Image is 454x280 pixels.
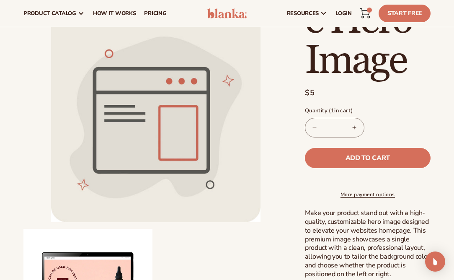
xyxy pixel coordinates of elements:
span: How It Works [93,10,136,17]
a: More payment options [305,191,431,198]
a: Start Free [379,5,431,22]
span: ( in cart) [329,107,353,114]
span: pricing [144,10,166,17]
span: resources [287,10,319,17]
button: Add to cart [305,148,431,168]
span: LOGIN [335,10,352,17]
span: $5 [305,87,315,99]
span: 1 [331,107,334,114]
label: Quantity [305,107,431,115]
p: Make your product stand out with a high-quality, customizable hero image designed to elevate your... [305,209,431,278]
div: Open Intercom Messenger [425,251,445,272]
img: logo [207,8,246,18]
span: product catalog [23,10,76,17]
span: 1 [369,8,370,13]
span: Add to cart [346,155,390,161]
